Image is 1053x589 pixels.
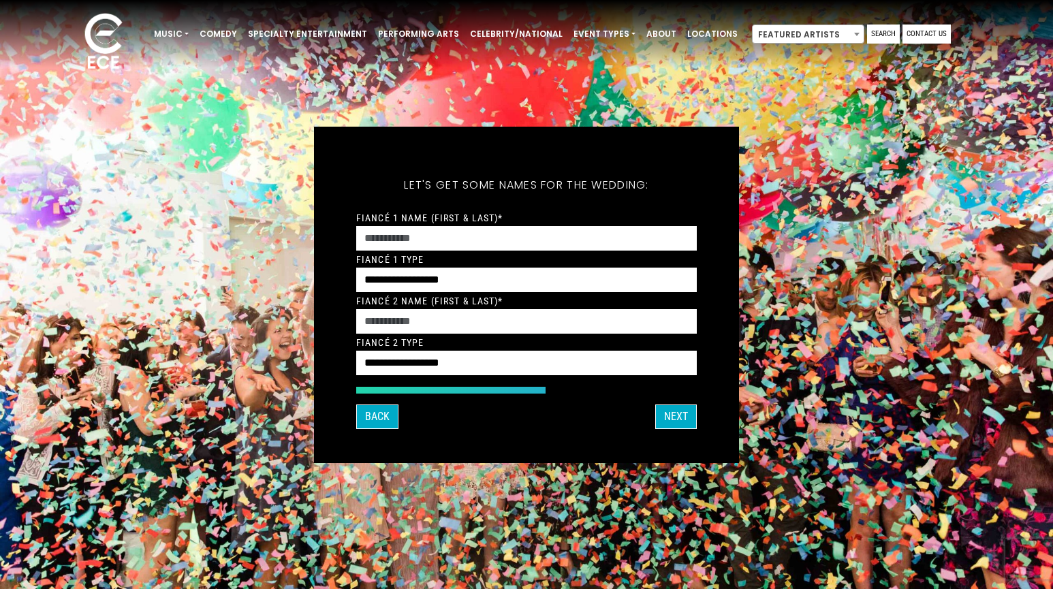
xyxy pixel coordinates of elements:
[194,22,242,46] a: Comedy
[752,25,864,44] span: Featured Artists
[356,404,398,429] button: Back
[641,22,682,46] a: About
[242,22,373,46] a: Specialty Entertainment
[568,22,641,46] a: Event Types
[69,10,138,76] img: ece_new_logo_whitev2-1.png
[465,22,568,46] a: Celebrity/National
[753,25,864,44] span: Featured Artists
[655,404,697,429] button: Next
[356,253,424,266] label: Fiancé 1 Type
[902,25,951,44] a: Contact Us
[356,212,503,224] label: Fiancé 1 Name (First & Last)*
[356,336,424,349] label: Fiancé 2 Type
[356,295,503,307] label: Fiancé 2 Name (First & Last)*
[148,22,194,46] a: Music
[373,22,465,46] a: Performing Arts
[682,22,743,46] a: Locations
[867,25,900,44] a: Search
[356,161,697,210] h5: Let's get some names for the wedding:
